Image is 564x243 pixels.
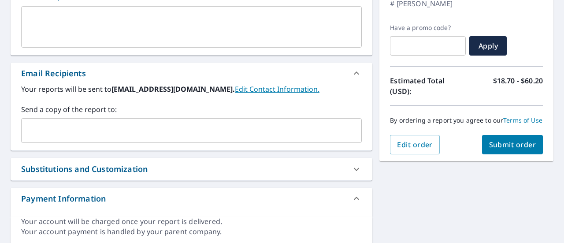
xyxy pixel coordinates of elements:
[21,193,106,205] div: Payment Information
[482,135,543,154] button: Submit order
[21,227,362,237] div: Your account payment is handled by your parent company.
[21,217,362,227] div: Your account will be charged once your report is delivered.
[489,140,536,150] span: Submit order
[11,63,372,84] div: Email Recipients
[503,116,542,124] a: Terms of Use
[235,84,319,94] a: EditContactInfo
[390,75,466,97] p: Estimated Total (USD):
[390,24,466,32] label: Have a promo code?
[11,188,372,209] div: Payment Information
[493,75,543,97] p: $18.70 - $60.20
[21,104,362,115] label: Send a copy of the report to:
[390,116,543,124] p: By ordering a report you agree to our
[21,84,362,94] label: Your reports will be sent to
[390,135,440,154] button: Edit order
[476,41,500,51] span: Apply
[21,67,86,79] div: Email Recipients
[11,158,372,180] div: Substitutions and Customization
[397,140,433,150] span: Edit order
[21,163,148,175] div: Substitutions and Customization
[111,84,235,94] b: [EMAIL_ADDRESS][DOMAIN_NAME].
[469,36,507,56] button: Apply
